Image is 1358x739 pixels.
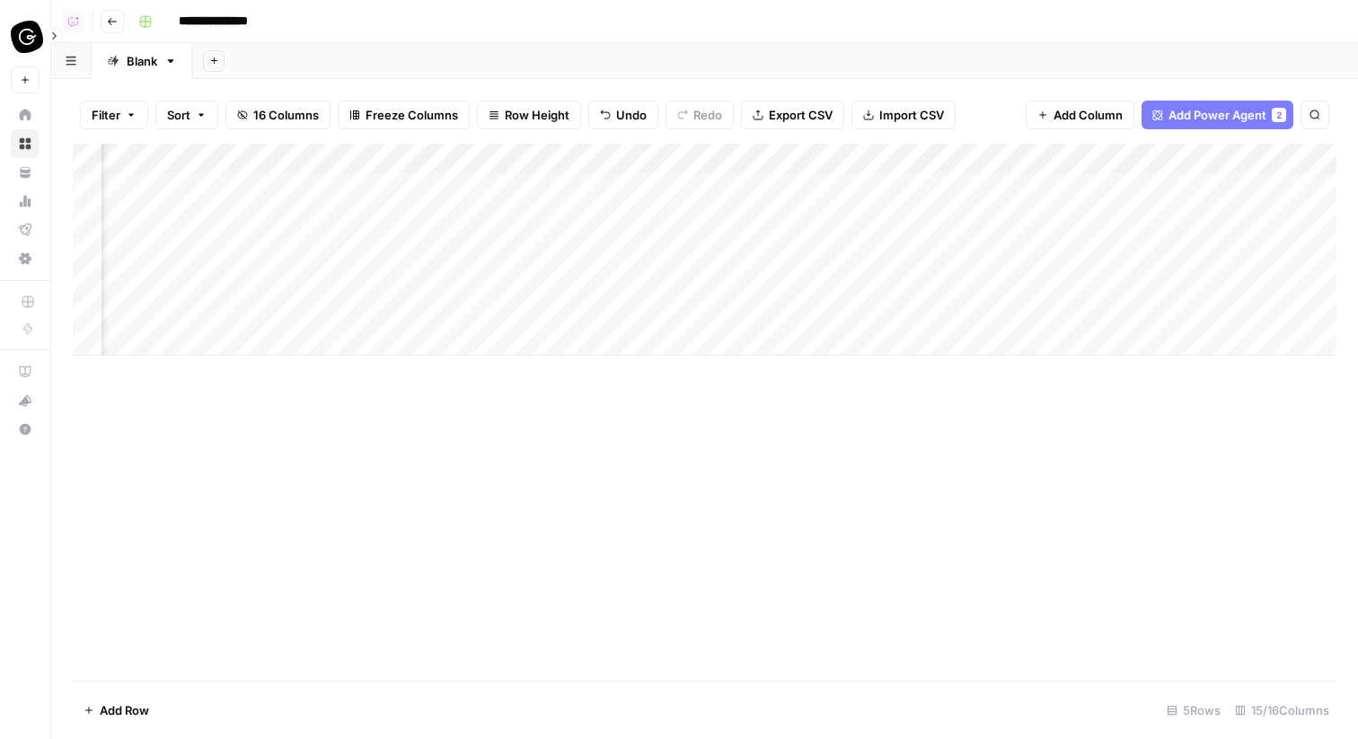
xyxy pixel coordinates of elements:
[11,357,40,386] a: AirOps Academy
[879,106,944,124] span: Import CSV
[1142,101,1293,129] button: Add Power Agent2
[11,14,40,59] button: Workspace: Guru
[11,187,40,216] a: Usage
[225,101,331,129] button: 16 Columns
[666,101,734,129] button: Redo
[366,106,458,124] span: Freeze Columns
[11,158,40,187] a: Your Data
[338,101,470,129] button: Freeze Columns
[616,106,647,124] span: Undo
[1168,106,1266,124] span: Add Power Agent
[155,101,218,129] button: Sort
[127,52,157,70] div: Blank
[11,21,43,53] img: Guru Logo
[505,106,569,124] span: Row Height
[11,129,40,158] a: Browse
[92,106,120,124] span: Filter
[1228,696,1336,725] div: 15/16 Columns
[92,43,192,79] a: Blank
[80,101,148,129] button: Filter
[1054,106,1123,124] span: Add Column
[73,696,160,725] button: Add Row
[477,101,581,129] button: Row Height
[1276,108,1282,122] span: 2
[1272,108,1286,122] div: 2
[167,106,190,124] span: Sort
[100,701,149,719] span: Add Row
[851,101,956,129] button: Import CSV
[11,244,40,273] a: Settings
[1160,696,1228,725] div: 5 Rows
[693,106,722,124] span: Redo
[769,106,833,124] span: Export CSV
[11,386,40,415] button: What's new?
[11,415,40,444] button: Help + Support
[741,101,844,129] button: Export CSV
[12,387,39,414] div: What's new?
[253,106,319,124] span: 16 Columns
[1026,101,1134,129] button: Add Column
[588,101,658,129] button: Undo
[11,216,40,244] a: Flightpath
[11,101,40,129] a: Home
